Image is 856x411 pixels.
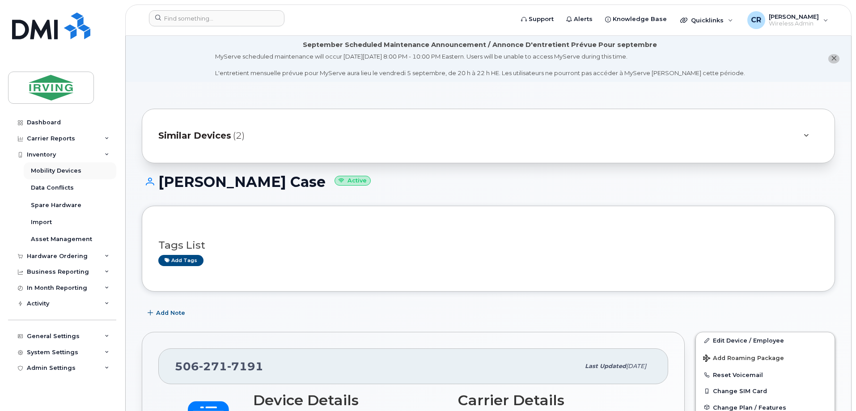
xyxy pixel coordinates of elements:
[585,363,626,369] span: Last updated
[158,255,203,266] a: Add tags
[335,176,371,186] small: Active
[227,360,263,373] span: 7191
[303,40,657,50] div: September Scheduled Maintenance Announcement / Annonce D'entretient Prévue Pour septembre
[696,383,835,399] button: Change SIM Card
[158,240,818,251] h3: Tags List
[199,360,227,373] span: 271
[458,392,652,408] h3: Carrier Details
[713,404,786,411] span: Change Plan / Features
[253,392,447,408] h3: Device Details
[142,174,835,190] h1: [PERSON_NAME] Case
[156,309,185,317] span: Add Note
[142,305,193,321] button: Add Note
[233,129,245,142] span: (2)
[696,332,835,348] a: Edit Device / Employee
[175,360,263,373] span: 506
[703,355,784,363] span: Add Roaming Package
[828,54,839,64] button: close notification
[696,367,835,383] button: Reset Voicemail
[158,129,231,142] span: Similar Devices
[215,52,745,77] div: MyServe scheduled maintenance will occur [DATE][DATE] 8:00 PM - 10:00 PM Eastern. Users will be u...
[626,363,646,369] span: [DATE]
[696,348,835,367] button: Add Roaming Package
